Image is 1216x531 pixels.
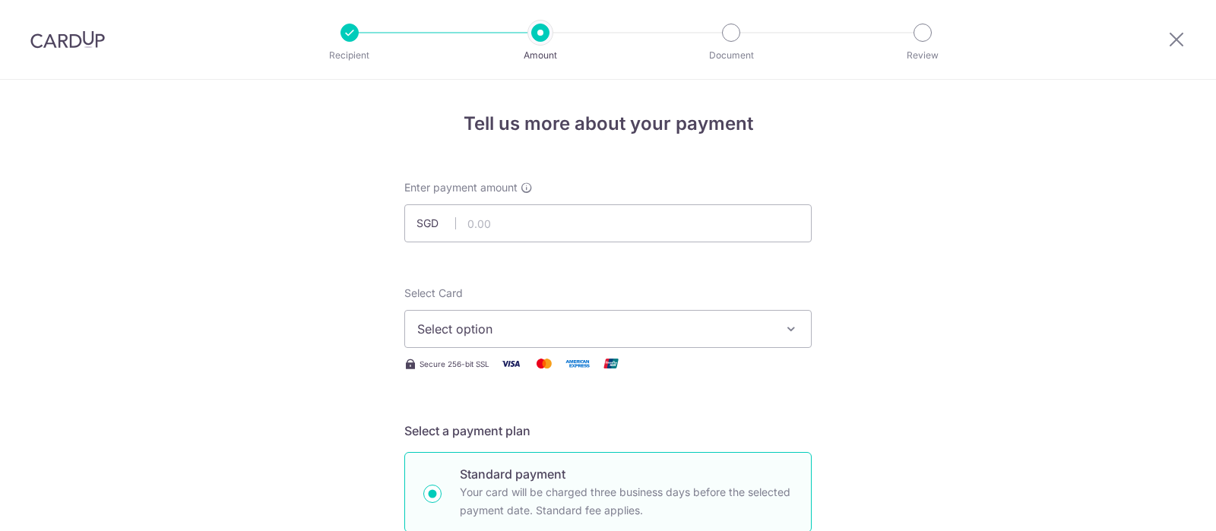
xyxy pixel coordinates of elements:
img: Union Pay [596,354,626,373]
p: Your card will be charged three business days before the selected payment date. Standard fee appl... [460,483,793,520]
img: American Express [562,354,593,373]
p: Document [675,48,787,63]
img: Visa [496,354,526,373]
span: Secure 256-bit SSL [420,358,489,370]
p: Review [866,48,979,63]
p: Recipient [293,48,406,63]
span: Enter payment amount [404,180,518,195]
button: Select option [404,310,812,348]
input: 0.00 [404,204,812,242]
p: Standard payment [460,465,793,483]
p: Amount [484,48,597,63]
span: translation missing: en.payables.payment_networks.credit_card.summary.labels.select_card [404,286,463,299]
img: Mastercard [529,354,559,373]
h4: Tell us more about your payment [404,110,812,137]
span: SGD [416,216,456,231]
span: Select option [417,320,771,338]
img: CardUp [30,30,105,49]
h5: Select a payment plan [404,422,812,440]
